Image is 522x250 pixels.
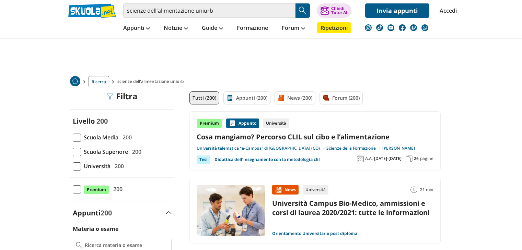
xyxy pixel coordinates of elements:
[295,3,310,18] button: Search Button
[323,95,329,101] img: Forum filtro contenuto
[89,76,109,87] a: Ricerca
[272,199,430,217] a: Università Campus Bio-Medico, ammissioni e corsi di laurea 2020/2021: tutte le informazioni
[189,91,219,104] a: Tutti (200)
[85,242,168,249] input: Ricerca materia o esame
[214,155,320,164] a: Didattica dell’insegnamento con la metodologia clil
[374,156,402,161] span: [DATE]-[DATE]
[129,147,141,156] span: 200
[414,156,419,161] span: 26
[197,132,433,141] a: Cosa mangiamo? Percorso CLIL sul cibo e l’alimentazione
[197,118,222,128] div: Premium
[106,93,113,100] img: Filtra filtri mobile
[84,185,109,194] span: Premium
[166,211,172,214] img: Apri e chiudi sezione
[410,186,417,193] img: Tempo lettura
[223,91,270,104] a: Appunti (200)
[117,76,186,87] span: scienze dell'alimentazione uniurb
[420,156,433,161] span: pagine
[420,185,433,195] span: 21 min
[111,185,123,193] span: 200
[76,242,82,249] img: Ricerca materia o esame
[303,185,328,195] div: Università
[70,76,80,87] a: Home
[272,185,299,195] div: News
[399,24,406,31] img: facebook
[365,156,373,161] span: A.A.
[101,208,112,217] span: 200
[73,225,118,233] label: Materia o esame
[406,155,413,162] img: Pagine
[197,155,210,164] div: Tesi
[376,24,383,31] img: tiktok
[440,3,454,18] a: Accedi
[317,3,351,18] button: ChiediTutor AI
[421,24,428,31] img: WhatsApp
[331,7,347,15] div: Chiedi Tutor AI
[227,95,233,101] img: Appunti filtro contenuto
[326,146,382,151] a: Scienze della Formazione
[70,76,80,86] img: Home
[272,231,357,236] a: Orientamento Universitario post diploma
[278,95,285,101] img: News filtro contenuto
[200,22,225,35] a: Guide
[298,5,308,16] img: Cerca appunti, riassunti o versioni
[226,118,259,128] div: Appunto
[365,3,429,18] a: Invia appunti
[121,22,152,35] a: Appunti
[410,24,417,31] img: twitch
[81,133,118,142] span: Scuola Media
[317,22,351,33] a: Ripetizioni
[197,146,326,151] a: Università telematica "e-Campus" di [GEOGRAPHIC_DATA] (CO)
[280,22,307,35] a: Forum
[263,118,289,128] div: Università
[81,162,111,171] span: Università
[229,120,236,127] img: Appunti contenuto
[382,146,415,151] a: [PERSON_NAME]
[120,133,132,142] span: 200
[81,147,128,156] span: Scuola Superiore
[197,185,265,236] img: Immagine news
[162,22,190,35] a: Notizie
[357,155,364,162] img: Anno accademico
[112,162,124,171] span: 200
[235,22,270,35] a: Formazione
[123,3,295,18] input: Cerca appunti, riassunti o versioni
[320,91,363,104] a: Forum (200)
[275,91,315,104] a: News (200)
[106,91,138,101] div: Filtra
[365,24,372,31] img: instagram
[275,186,282,193] img: News contenuto
[73,208,112,217] label: Appunti
[387,24,394,31] img: youtube
[96,116,108,126] span: 200
[73,116,95,126] label: Livello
